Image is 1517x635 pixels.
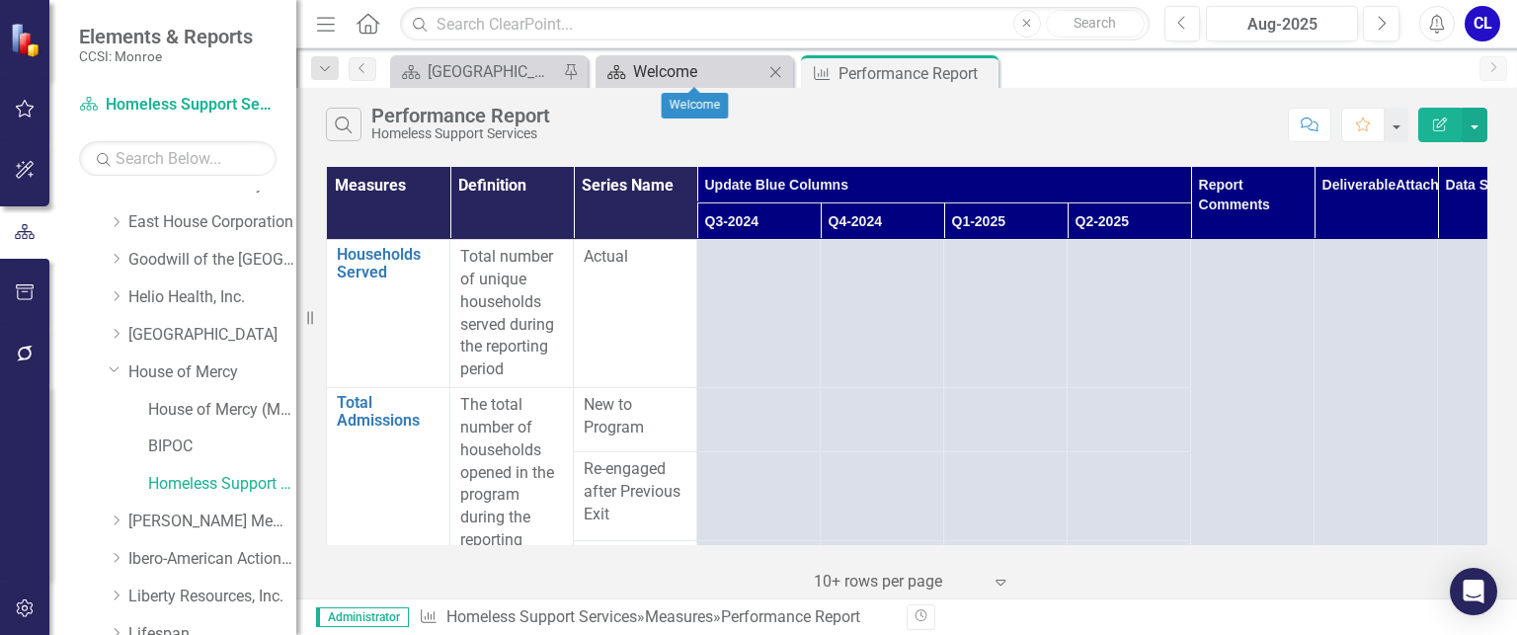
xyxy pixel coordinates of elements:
td: Double-Click to Edit [574,388,697,452]
span: Re-engaged after Previous Exit [584,458,686,526]
td: Double-Click to Edit Right Click for Context Menu [327,240,450,388]
a: BIPOC [148,436,296,458]
a: Homeless Support Services [79,94,277,117]
td: Double-Click to Edit [450,388,574,582]
button: CL [1465,6,1500,41]
span: Search [1074,15,1116,31]
td: Double-Click to Edit [1068,451,1191,540]
div: Homeless Support Services [371,126,550,141]
button: Aug-2025 [1206,6,1358,41]
a: Welcome [600,59,763,84]
td: Double-Click to Edit [821,240,944,388]
a: Helio Health, Inc. [128,286,296,309]
td: Double-Click to Edit [574,240,697,388]
a: Measures [645,607,713,626]
span: New to Program [584,394,686,439]
a: [GEOGRAPHIC_DATA] [395,59,558,84]
div: Performance Report [371,105,550,126]
a: Liberty Resources, Inc. [128,586,296,608]
a: Households Served [337,246,439,280]
div: Welcome [662,93,729,119]
div: Performance Report [838,61,994,86]
td: Double-Click to Edit [697,388,821,452]
td: Double-Click to Edit [574,451,697,540]
img: ClearPoint Strategy [9,21,46,58]
input: Search Below... [79,141,277,176]
td: Double-Click to Edit [1068,388,1191,452]
div: Welcome [633,59,763,84]
td: Double-Click to Edit [450,240,574,388]
p: Total number of unique households served during the reporting period [460,246,563,381]
span: Elements & Reports [79,25,253,48]
td: Double-Click to Edit [821,451,944,540]
td: Double-Click to Edit [944,451,1068,540]
div: [GEOGRAPHIC_DATA] [428,59,558,84]
a: [GEOGRAPHIC_DATA] [128,324,296,347]
div: Aug-2025 [1213,13,1351,37]
td: Double-Click to Edit [944,388,1068,452]
td: Double-Click to Edit [944,240,1068,388]
a: East House Corporation [128,211,296,234]
a: Goodwill of the [GEOGRAPHIC_DATA] [128,249,296,272]
a: Total Admissions [337,394,439,429]
button: Search [1046,10,1145,38]
td: Double-Click to Edit [697,240,821,388]
div: » » [419,606,892,629]
div: Open Intercom Messenger [1450,568,1497,615]
a: House of Mercy (MCOMH Internal) [148,399,296,422]
span: Actual [584,246,686,269]
a: Homeless Support Services [446,607,637,626]
a: [PERSON_NAME] Memorial Institute, Inc. [128,511,296,533]
td: Double-Click to Edit [1068,240,1191,388]
p: The total number of households opened in the program during the reporting period [460,394,563,575]
a: Homeless Support Services [148,473,296,496]
a: House of Mercy [128,361,296,384]
small: CCSI: Monroe [79,48,253,64]
span: Administrator [316,607,409,627]
td: Double-Click to Edit [821,388,944,452]
td: Double-Click to Edit Right Click for Context Menu [327,388,450,582]
td: Double-Click to Edit [697,451,821,540]
input: Search ClearPoint... [400,7,1149,41]
a: Ibero-American Action League, Inc. [128,548,296,571]
div: Performance Report [721,607,860,626]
